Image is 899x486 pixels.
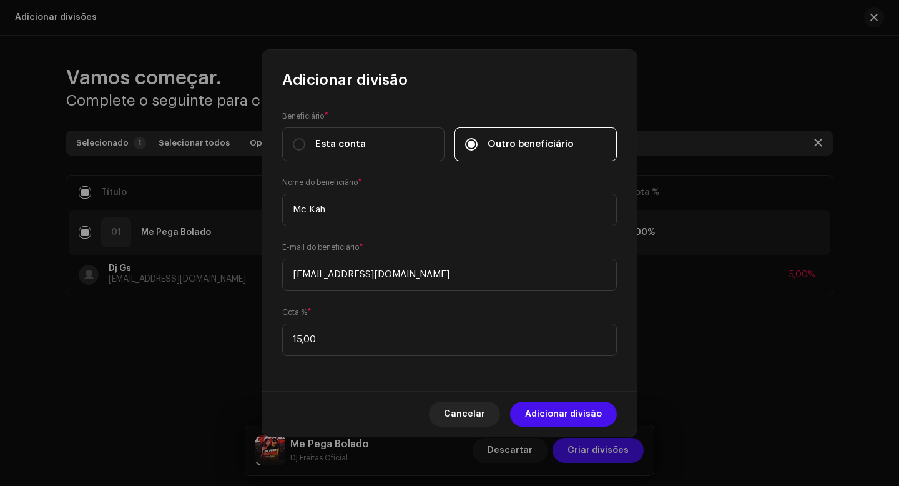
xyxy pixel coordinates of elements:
small: Beneficiário [282,110,324,122]
input: Insira a % de quota [282,324,617,356]
span: Outro beneficiário [488,137,574,151]
button: Cancelar [429,402,500,427]
small: Nome do beneficiário [282,176,358,189]
small: Cota % [282,306,307,319]
input: E-mail [282,259,617,291]
small: E-mail do beneficiário [282,241,359,254]
span: Adicionar divisão [525,402,602,427]
span: Adicionar divisão [282,70,408,90]
button: Adicionar divisão [510,402,617,427]
span: Cancelar [444,402,485,427]
span: Esta conta [315,137,366,151]
input: Adicionar o nome [282,194,617,226]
